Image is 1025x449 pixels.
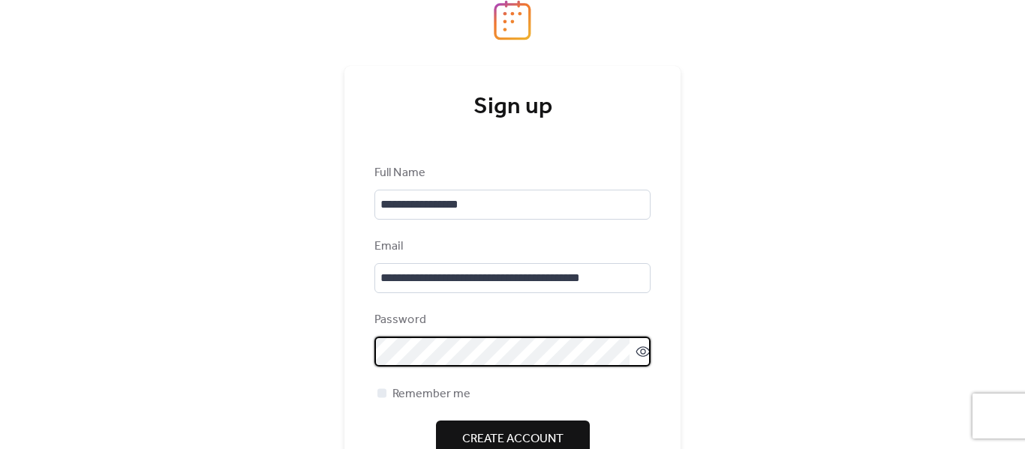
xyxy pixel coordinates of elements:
[374,92,651,122] div: Sign up
[374,164,648,182] div: Full Name
[462,430,564,448] span: Create Account
[392,385,470,403] span: Remember me
[374,238,648,256] div: Email
[374,311,648,329] div: Password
